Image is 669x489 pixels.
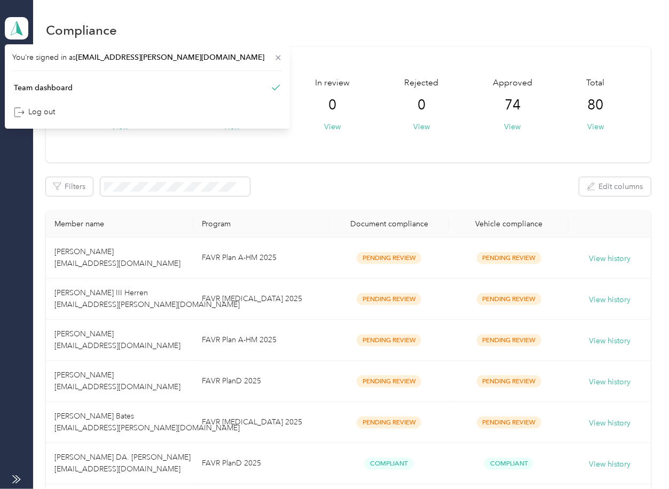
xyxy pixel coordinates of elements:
span: Total [587,77,605,90]
span: [PERSON_NAME] III Herren [EMAIL_ADDRESS][PERSON_NAME][DOMAIN_NAME] [54,288,240,309]
span: Rejected [404,77,438,90]
span: [PERSON_NAME] Bates [EMAIL_ADDRESS][PERSON_NAME][DOMAIN_NAME] [54,412,240,432]
span: Pending Review [477,334,541,346]
button: View history [589,376,631,388]
button: View history [589,417,631,429]
span: 80 [588,97,604,114]
span: Pending Review [357,252,421,264]
td: FAVR Plan B 2025 [193,279,329,320]
h1: Compliance [46,25,117,36]
span: Pending Review [477,375,541,388]
span: [PERSON_NAME] [EMAIL_ADDRESS][DOMAIN_NAME] [54,329,180,350]
span: Approved [493,77,532,90]
button: View [587,121,604,132]
span: Pending Review [357,416,421,429]
div: Vehicle compliance [458,219,560,228]
td: FAVR PlanD 2025 [193,443,329,484]
button: Edit columns [579,177,651,196]
span: [PERSON_NAME] [EMAIL_ADDRESS][DOMAIN_NAME] [54,247,180,268]
td: FAVR PlanD 2025 [193,361,329,402]
button: View history [589,459,631,470]
th: Program [193,211,329,238]
span: 74 [505,97,521,114]
span: 0 [329,97,337,114]
td: FAVR Plan A-HM 2025 [193,238,329,279]
span: Compliant [365,458,414,470]
span: Pending Review [357,293,421,305]
span: Pending Review [357,334,421,346]
div: Document compliance [338,219,440,228]
span: Pending Review [357,375,421,388]
span: 0 [418,97,426,114]
div: Log out [14,106,55,117]
span: Compliant [484,458,533,470]
span: You’re signed in as [12,52,282,63]
button: View [325,121,341,132]
button: View history [589,294,631,306]
button: View history [589,253,631,265]
span: Pending Review [477,293,541,305]
button: View [504,121,521,132]
span: [EMAIL_ADDRESS][PERSON_NAME][DOMAIN_NAME] [76,53,264,62]
span: Pending Review [477,252,541,264]
td: FAVR Plan B 2025 [193,402,329,443]
div: Team dashboard [14,82,73,93]
span: Pending Review [477,416,541,429]
button: View [413,121,430,132]
iframe: Everlance-gr Chat Button Frame [609,429,669,489]
span: [PERSON_NAME] DA. [PERSON_NAME] [EMAIL_ADDRESS][DOMAIN_NAME] [54,453,191,474]
td: FAVR Plan A-HM 2025 [193,320,329,361]
span: [PERSON_NAME] [EMAIL_ADDRESS][DOMAIN_NAME] [54,370,180,391]
span: In review [316,77,350,90]
button: View history [589,335,631,347]
button: Filters [46,177,93,196]
th: Member name [46,211,193,238]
